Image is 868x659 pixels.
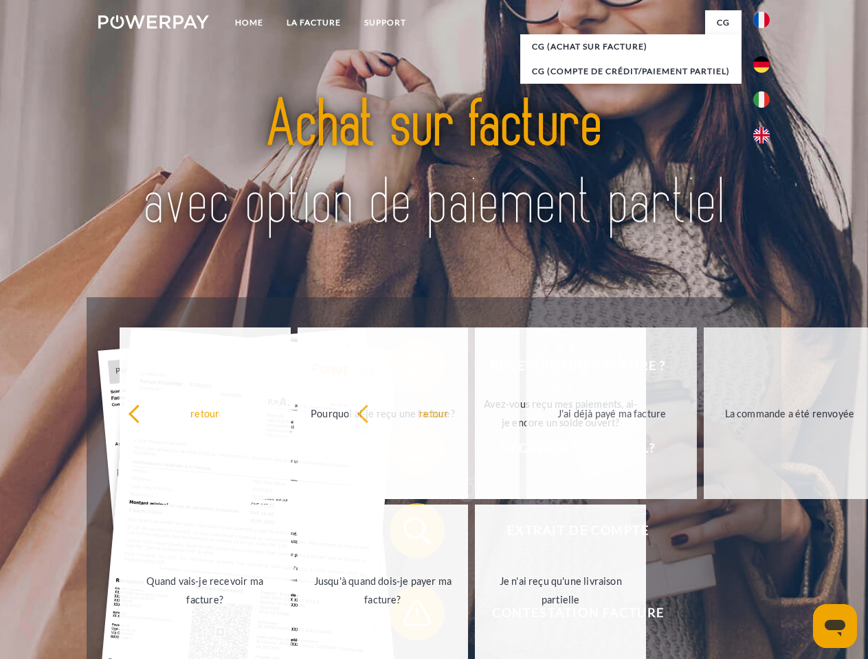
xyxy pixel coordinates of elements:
a: CG [705,10,742,35]
a: Home [223,10,275,35]
div: Pourquoi ai-je reçu une facture? [306,404,460,422]
div: La commande a été renvoyée [712,404,867,422]
img: en [753,127,770,143]
a: CG (achat sur facture) [520,34,742,59]
div: retour [357,404,511,422]
div: Quand vais-je recevoir ma facture? [128,572,282,609]
a: CG (Compte de crédit/paiement partiel) [520,59,742,84]
iframe: Bouton de lancement de la fenêtre de messagerie [813,604,857,648]
img: de [753,56,770,73]
a: LA FACTURE [275,10,353,35]
img: fr [753,12,770,28]
a: Support [353,10,418,35]
img: title-powerpay_fr.svg [131,66,737,263]
div: Je n'ai reçu qu'une livraison partielle [483,572,638,609]
img: it [753,91,770,108]
img: logo-powerpay-white.svg [98,15,209,29]
div: Jusqu'à quand dois-je payer ma facture? [306,572,460,609]
div: J'ai déjà payé ma facture [535,404,689,422]
div: retour [128,404,282,422]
